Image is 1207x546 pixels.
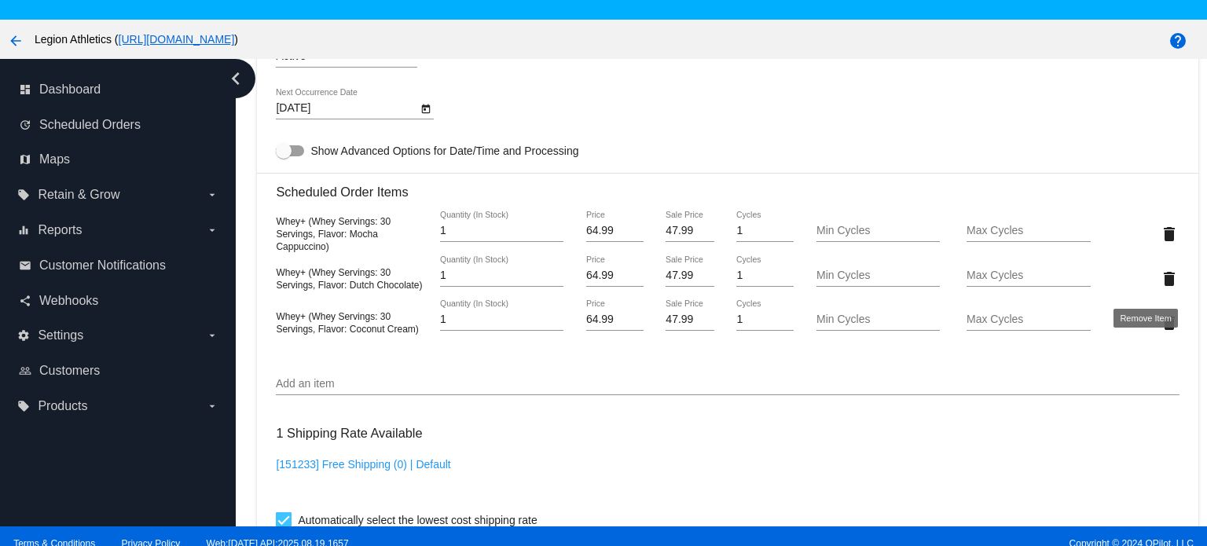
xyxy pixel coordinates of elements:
span: Scheduled Orders [39,118,141,132]
input: Cycles [736,313,794,326]
input: Price [586,269,644,282]
mat-icon: delete [1160,225,1179,244]
mat-icon: help [1168,31,1187,50]
input: Sale Price [666,225,714,237]
i: update [19,119,31,131]
i: chevron_left [223,66,248,91]
i: local_offer [17,400,30,412]
input: Quantity (In Stock) [440,269,563,282]
input: Cycles [736,225,794,237]
input: Cycles [736,269,794,282]
a: [URL][DOMAIN_NAME] [119,33,235,46]
i: equalizer [17,224,30,236]
i: arrow_drop_down [206,224,218,236]
i: arrow_drop_down [206,189,218,201]
i: arrow_drop_down [206,400,218,412]
a: [151233] Free Shipping (0) | Default [276,458,450,471]
mat-icon: arrow_back [6,31,25,50]
span: Retain & Grow [38,188,119,202]
span: Whey+ (Whey Servings: 30 Servings, Flavor: Coconut Cream) [276,311,418,335]
i: email [19,259,31,272]
a: email Customer Notifications [19,253,218,278]
span: Active [276,49,306,62]
input: Min Cycles [816,313,940,326]
i: settings [17,329,30,342]
span: Customer Notifications [39,258,166,273]
input: Max Cycles [967,225,1090,237]
i: local_offer [17,189,30,201]
span: Settings [38,328,83,343]
span: Dashboard [39,82,101,97]
a: dashboard Dashboard [19,77,218,102]
input: Max Cycles [967,313,1090,326]
i: map [19,153,31,166]
button: Open calendar [417,100,434,116]
a: update Scheduled Orders [19,112,218,137]
mat-icon: delete [1160,313,1179,332]
span: Webhooks [39,294,98,308]
input: Min Cycles [816,269,940,282]
input: Price [586,313,644,326]
input: Add an item [276,378,1179,390]
input: Quantity (In Stock) [440,313,563,326]
span: Whey+ (Whey Servings: 30 Servings, Flavor: Mocha Cappuccino) [276,216,391,252]
span: Reports [38,223,82,237]
span: Products [38,399,87,413]
input: Next Occurrence Date [276,102,417,115]
span: Legion Athletics ( ) [35,33,238,46]
span: Automatically select the lowest cost shipping rate [298,511,537,530]
input: Min Cycles [816,225,940,237]
a: share Webhooks [19,288,218,313]
a: map Maps [19,147,218,172]
a: people_outline Customers [19,358,218,383]
span: Maps [39,152,70,167]
i: people_outline [19,365,31,377]
input: Sale Price [666,313,714,326]
h3: Scheduled Order Items [276,173,1179,200]
span: Show Advanced Options for Date/Time and Processing [310,143,578,159]
input: Sale Price [666,269,714,282]
input: Price [586,225,644,237]
span: Customers [39,364,100,378]
input: Max Cycles [967,269,1090,282]
i: arrow_drop_down [206,329,218,342]
input: Quantity (In Stock) [440,225,563,237]
mat-icon: delete [1160,269,1179,288]
i: dashboard [19,83,31,96]
span: Whey+ (Whey Servings: 30 Servings, Flavor: Dutch Chocolate) [276,267,422,291]
i: share [19,295,31,307]
h3: 1 Shipping Rate Available [276,416,422,450]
